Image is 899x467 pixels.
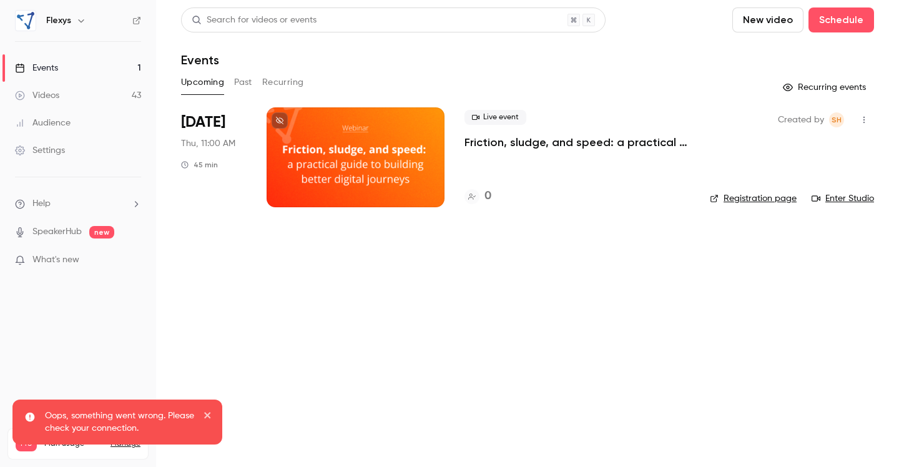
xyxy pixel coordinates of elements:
[126,255,141,266] iframe: Noticeable Trigger
[464,110,526,125] span: Live event
[234,72,252,92] button: Past
[15,144,65,157] div: Settings
[732,7,803,32] button: New video
[15,89,59,102] div: Videos
[262,72,304,92] button: Recurring
[181,160,218,170] div: 45 min
[484,188,491,205] h4: 0
[32,253,79,267] span: What's new
[464,188,491,205] a: 0
[15,62,58,74] div: Events
[32,225,82,238] a: SpeakerHub
[32,197,51,210] span: Help
[778,112,824,127] span: Created by
[777,77,874,97] button: Recurring events
[829,112,844,127] span: Sue Hickman
[192,14,317,27] div: Search for videos or events
[181,107,247,207] div: Nov 6 Thu, 11:00 AM (Europe/London)
[204,410,212,425] button: close
[89,226,114,238] span: new
[16,11,36,31] img: Flexys
[181,137,235,150] span: Thu, 11:00 AM
[45,410,195,435] p: Oops, something went wrong. Please check your connection.
[46,14,71,27] h6: Flexys
[808,7,874,32] button: Schedule
[710,192,797,205] a: Registration page
[181,52,219,67] h1: Events
[15,117,71,129] div: Audience
[832,112,842,127] span: SH
[15,197,141,210] li: help-dropdown-opener
[812,192,874,205] a: Enter Studio
[181,72,224,92] button: Upcoming
[181,112,225,132] span: [DATE]
[464,135,690,150] a: Friction, sludge, and speed: a practical guide to building better digital journeys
